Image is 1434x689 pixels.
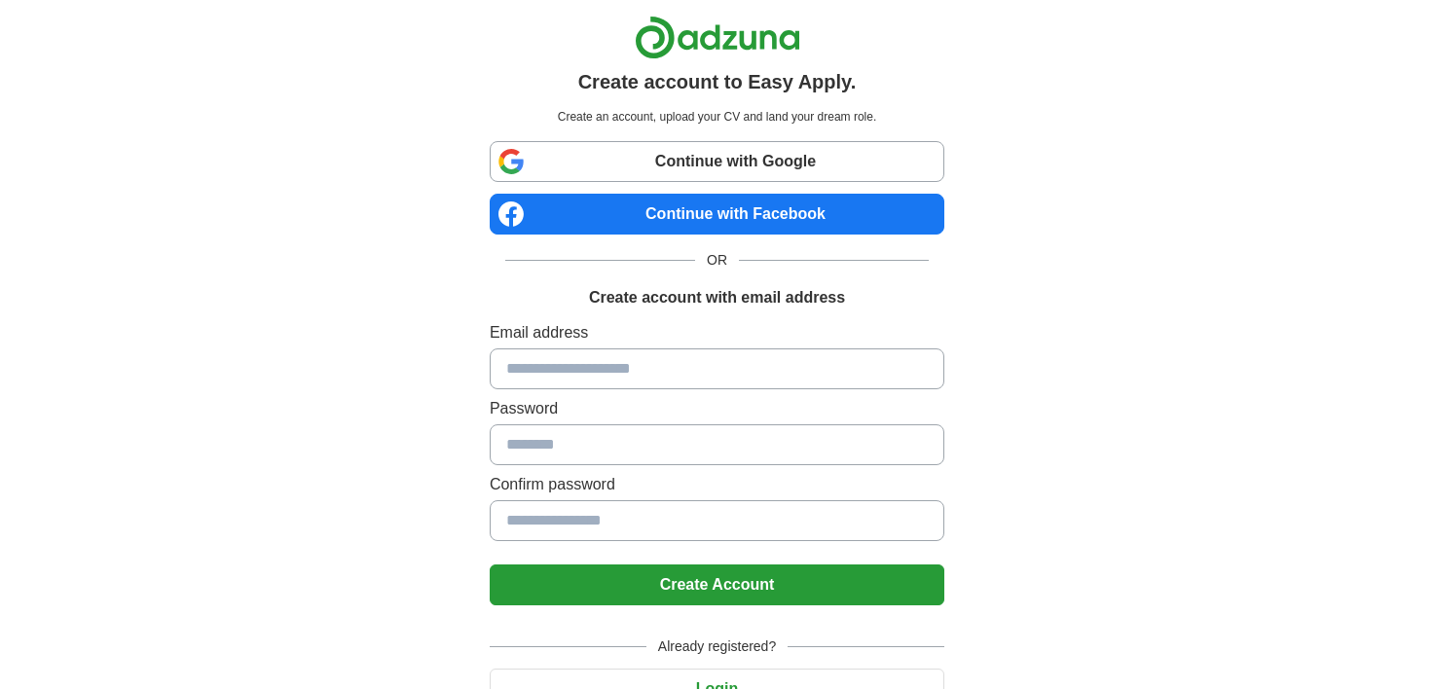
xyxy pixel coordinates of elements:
p: Create an account, upload your CV and land your dream role. [494,108,940,126]
button: Create Account [490,564,944,605]
label: Confirm password [490,473,944,496]
label: Password [490,397,944,420]
img: Adzuna logo [635,16,800,59]
span: Already registered? [646,636,788,657]
h1: Create account to Easy Apply. [578,67,857,96]
h1: Create account with email address [589,286,845,309]
a: Continue with Google [490,141,944,182]
span: OR [695,250,739,271]
a: Continue with Facebook [490,194,944,235]
label: Email address [490,321,944,344]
